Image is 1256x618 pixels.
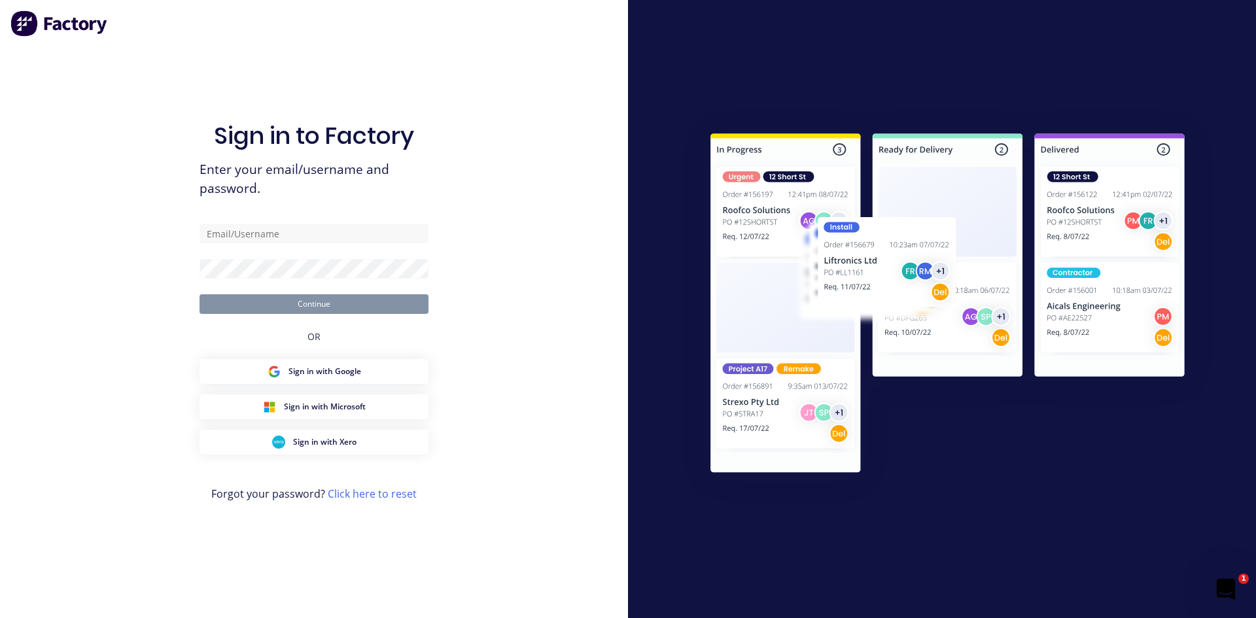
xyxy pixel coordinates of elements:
span: Sign in with Xero [293,436,357,448]
img: Microsoft Sign in [263,400,276,413]
button: Xero Sign inSign in with Xero [200,430,428,455]
iframe: Intercom live chat [1212,574,1243,605]
span: Sign in with Microsoft [284,401,366,413]
span: Sign in with Google [288,366,361,377]
img: Xero Sign in [272,436,285,449]
button: Google Sign inSign in with Google [200,359,428,384]
div: Open Intercom Messenger [5,5,26,42]
div: Intercom [5,5,26,42]
div: Intercom messenger [5,5,26,42]
img: Sign in [682,107,1213,504]
img: Factory [10,10,109,37]
span: 1 [1238,574,1249,584]
input: Email/Username [200,224,428,243]
h1: Sign in to Factory [214,122,414,150]
span: Enter your email/username and password. [200,160,428,198]
div: OR [307,314,321,359]
span: Forgot your password? [211,486,417,502]
img: Google Sign in [268,365,281,378]
button: Microsoft Sign inSign in with Microsoft [200,394,428,419]
a: Click here to reset [328,487,417,501]
button: Continue [200,294,428,314]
